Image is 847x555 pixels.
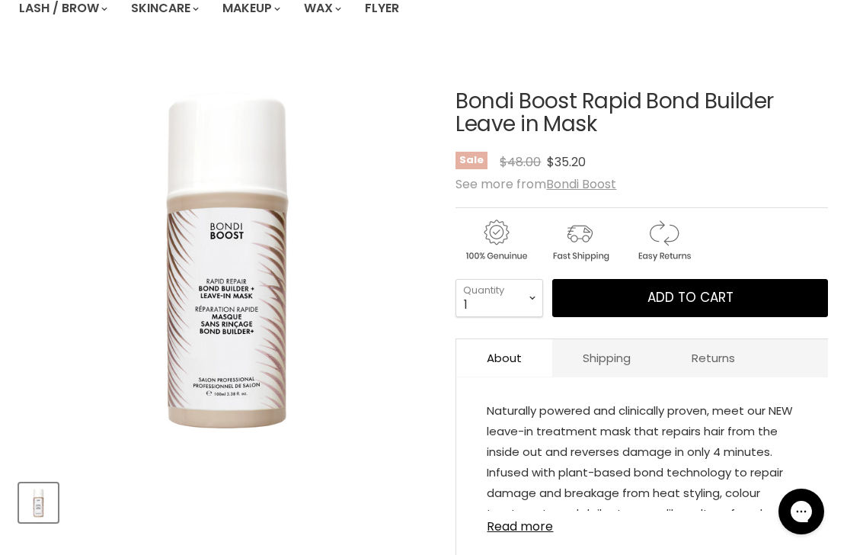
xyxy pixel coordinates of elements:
[500,153,541,171] span: $48.00
[487,511,797,534] a: Read more
[19,52,436,469] div: Bondi Boost Rapid Bond Builder Leave in Mask image. Click or Scroll to Zoom.
[455,152,487,169] span: Sale
[647,288,734,306] span: Add to cart
[17,479,438,522] div: Product thumbnails
[455,175,616,193] span: See more from
[552,279,828,317] button: Add to cart
[552,339,661,377] a: Shipping
[455,90,828,137] h1: Bondi Boost Rapid Bond Builder Leave in Mask
[623,217,704,264] img: returns.gif
[547,153,586,171] span: $35.20
[661,339,765,377] a: Returns
[546,175,616,193] a: Bondi Boost
[21,485,56,521] img: Bondi Boost Rapid Bond Builder Leave in Mask
[771,483,832,540] iframe: Gorgias live chat messenger
[455,217,536,264] img: genuine.gif
[539,217,620,264] img: shipping.gif
[19,483,58,522] button: Bondi Boost Rapid Bond Builder Leave in Mask
[455,279,543,317] select: Quantity
[456,339,552,377] a: About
